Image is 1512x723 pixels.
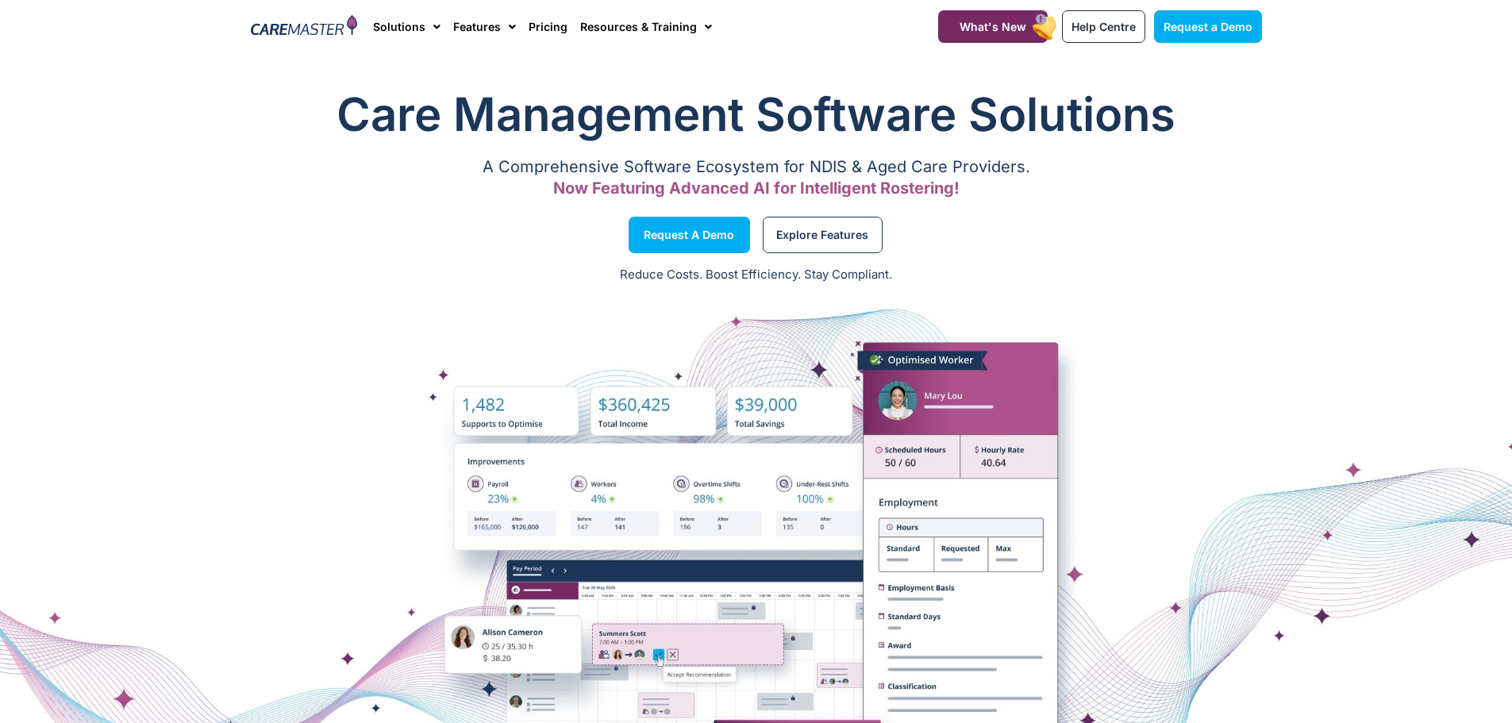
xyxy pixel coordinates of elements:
[1154,10,1262,43] a: Request a Demo
[644,231,734,239] span: Request a Demo
[629,217,750,253] a: Request a Demo
[938,10,1048,43] a: What's New
[1164,20,1252,33] span: Request a Demo
[251,83,1262,146] h1: Care Management Software Solutions
[1062,10,1145,43] a: Help Centre
[553,179,960,198] span: Now Featuring Advanced AI for Intelligent Rostering!
[251,162,1262,172] p: A Comprehensive Software Ecosystem for NDIS & Aged Care Providers.
[960,20,1026,33] span: What's New
[251,15,358,39] img: CareMaster Logo
[10,266,1502,284] p: Reduce Costs. Boost Efficiency. Stay Compliant.
[763,217,883,253] a: Explore Features
[776,231,868,239] span: Explore Features
[1071,20,1136,33] span: Help Centre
